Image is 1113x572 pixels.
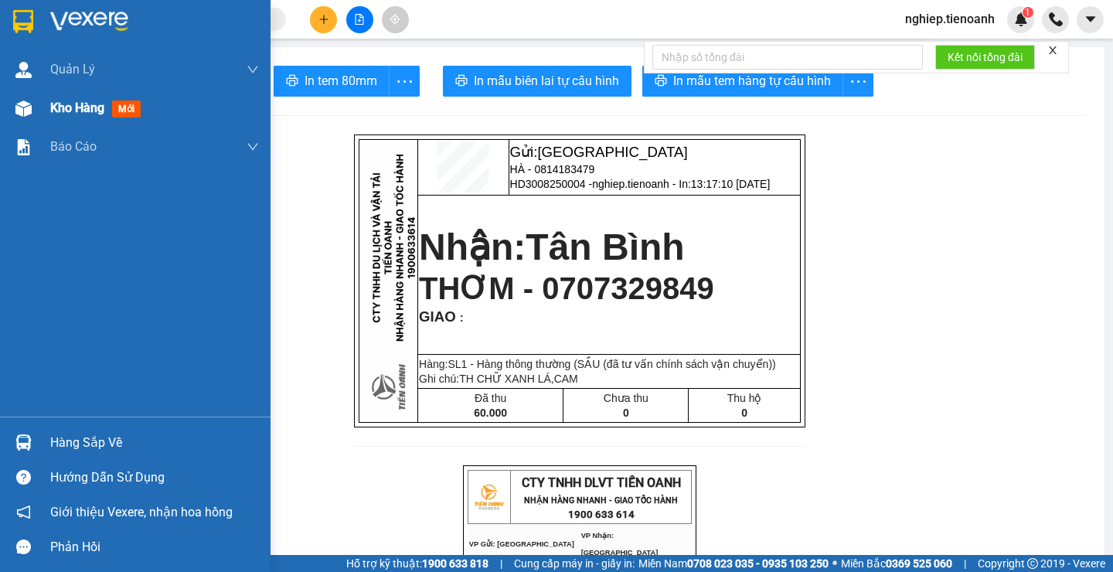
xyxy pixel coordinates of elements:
button: caret-down [1077,6,1104,33]
span: Báo cáo [50,137,97,156]
span: nghiep.tienoanh [893,9,1007,29]
strong: 0708 023 035 - 0935 103 250 [687,557,829,570]
span: message [16,540,31,554]
span: THƠM - 0707329849 [419,271,714,305]
strong: 1900 633 818 [422,557,488,570]
button: Kết nối tổng đài [935,45,1035,70]
strong: NHẬN HÀNG NHANH - GIAO TỐC HÀNH [524,495,678,506]
img: warehouse-icon [15,62,32,78]
span: plus [318,14,329,25]
span: Quản Lý [50,60,95,79]
span: caret-down [1084,12,1098,26]
img: logo-vxr [13,10,33,33]
span: In mẫu tem hàng tự cấu hình [673,71,831,90]
span: close [1047,45,1058,56]
span: In mẫu biên lai tự cấu hình [474,71,619,90]
span: more [843,72,873,91]
button: more [389,66,420,97]
span: Cung cấp máy in - giấy in: [514,555,635,572]
span: printer [655,74,667,89]
span: 60.000 [474,407,507,419]
img: icon-new-feature [1014,12,1028,26]
span: Chưa thu [604,392,648,404]
span: more [390,72,419,91]
button: aim [382,6,409,33]
div: Hướng dẫn sử dụng [50,466,259,489]
img: phone-icon [1049,12,1063,26]
span: aim [390,14,400,25]
span: GIAO [419,308,456,325]
span: HÀ - 0814183479 [510,163,595,175]
div: Hàng sắp về [50,431,259,455]
div: Phản hồi [50,536,259,559]
img: solution-icon [15,139,32,155]
strong: Nhận: [419,226,685,267]
img: warehouse-icon [15,100,32,117]
sup: 1 [1023,7,1033,18]
span: copyright [1027,558,1038,569]
button: plus [310,6,337,33]
input: Nhập số tổng đài [652,45,923,70]
span: VP Nhận: [GEOGRAPHIC_DATA] [581,532,659,557]
span: file-add [354,14,365,25]
span: question-circle [16,470,31,485]
span: 13:17:10 [DATE] [691,178,770,190]
span: nghiep.tienoanh - In: [592,178,770,190]
span: Hỗ trợ kỹ thuật: [346,555,488,572]
span: | [500,555,502,572]
span: 0 [741,407,747,419]
img: logo [469,478,508,516]
span: 1 [1025,7,1030,18]
span: notification [16,505,31,519]
span: TH CHỮ XANH LÁ,CAM [459,373,578,385]
span: Đã thu [475,392,506,404]
strong: 0369 525 060 [886,557,952,570]
button: file-add [346,6,373,33]
button: printerIn tem 80mm [274,66,390,97]
span: down [247,63,259,76]
span: Gửi: [510,144,688,160]
span: : [456,312,464,324]
span: Giới thiệu Vexere, nhận hoa hồng [50,502,233,522]
span: Ghi chú: [419,373,578,385]
button: printerIn mẫu biên lai tự cấu hình [443,66,631,97]
span: printer [455,74,468,89]
span: Hàng:SL [419,358,776,370]
span: In tem 80mm [305,71,377,90]
span: Thu hộ [727,392,762,404]
span: Miền Nam [638,555,829,572]
span: ⚪️ [832,560,837,567]
span: Kho hàng [50,100,104,115]
button: printerIn mẫu tem hàng tự cấu hình [642,66,843,97]
span: Tân Bình [526,226,684,267]
span: CTY TNHH DLVT TIẾN OANH [522,475,681,490]
span: mới [112,100,141,117]
span: Miền Bắc [841,555,952,572]
span: [GEOGRAPHIC_DATA] [537,144,687,160]
span: 0 [623,407,629,419]
strong: 1900 633 614 [568,509,635,520]
span: down [247,141,259,153]
span: | [964,555,966,572]
span: printer [286,74,298,89]
span: VP Gửi: [GEOGRAPHIC_DATA] [469,540,574,548]
button: more [842,66,873,97]
span: 1 - Hàng thông thường (SẦU (đã tư vấn chính sách vận chuyển)) [461,358,776,370]
img: warehouse-icon [15,434,32,451]
span: Kết nối tổng đài [948,49,1023,66]
span: HD3008250004 - [510,178,771,190]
